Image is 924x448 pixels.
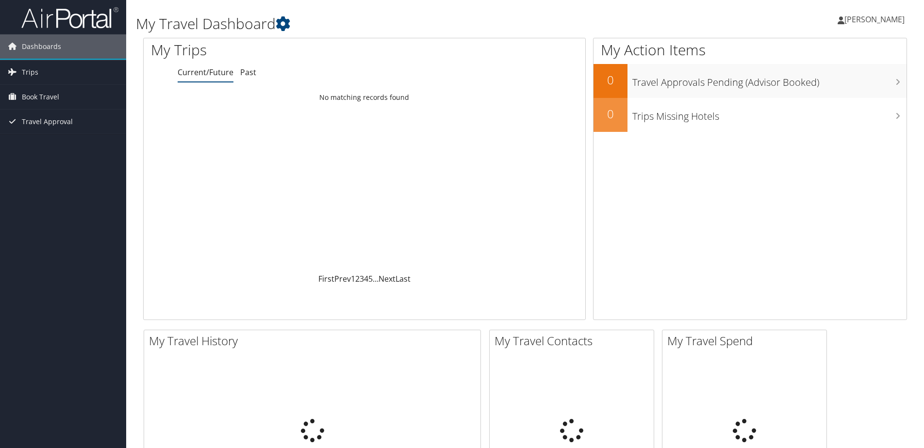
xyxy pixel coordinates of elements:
[318,273,334,284] a: First
[838,5,914,34] a: [PERSON_NAME]
[136,14,655,34] h1: My Travel Dashboard
[632,105,907,123] h3: Trips Missing Hotels
[360,273,364,284] a: 3
[334,273,351,284] a: Prev
[396,273,411,284] a: Last
[667,333,826,349] h2: My Travel Spend
[178,67,233,78] a: Current/Future
[368,273,373,284] a: 5
[594,40,907,60] h1: My Action Items
[351,273,355,284] a: 1
[21,6,118,29] img: airportal-logo.png
[22,110,73,134] span: Travel Approval
[240,67,256,78] a: Past
[144,89,585,106] td: No matching records found
[22,60,38,84] span: Trips
[22,34,61,59] span: Dashboards
[364,273,368,284] a: 4
[151,40,394,60] h1: My Trips
[355,273,360,284] a: 2
[594,64,907,98] a: 0Travel Approvals Pending (Advisor Booked)
[379,273,396,284] a: Next
[594,98,907,132] a: 0Trips Missing Hotels
[594,72,627,88] h2: 0
[373,273,379,284] span: …
[22,85,59,109] span: Book Travel
[632,71,907,89] h3: Travel Approvals Pending (Advisor Booked)
[149,333,480,349] h2: My Travel History
[495,333,654,349] h2: My Travel Contacts
[594,106,627,122] h2: 0
[844,14,905,25] span: [PERSON_NAME]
